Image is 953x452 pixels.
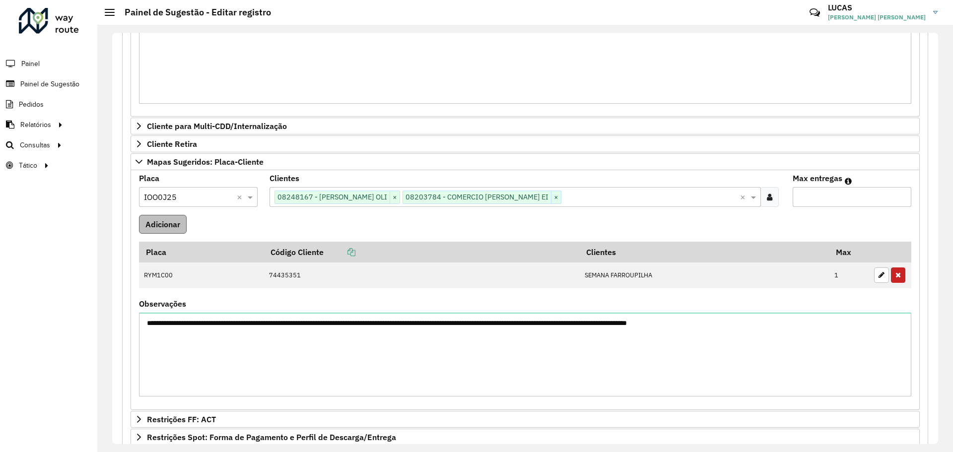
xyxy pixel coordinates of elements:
div: Mapas Sugeridos: Placa-Cliente [131,170,920,410]
td: SEMANA FARROUPILHA [579,262,829,288]
span: Tático [19,160,37,171]
span: Clear all [237,191,245,203]
span: Painel [21,59,40,69]
span: × [551,192,561,203]
span: Painel de Sugestão [20,79,79,89]
label: Observações [139,298,186,310]
a: Cliente Retira [131,135,920,152]
span: Pedidos [19,99,44,110]
span: 08248167 - [PERSON_NAME] OLI [275,191,390,203]
a: Restrições FF: ACT [131,411,920,428]
a: Copiar [324,247,355,257]
th: Placa [139,242,264,262]
a: Restrições Spot: Forma de Pagamento e Perfil de Descarga/Entrega [131,429,920,446]
span: 08203784 - COMERCIO [PERSON_NAME] EI [403,191,551,203]
td: RYM1C00 [139,262,264,288]
span: Cliente para Multi-CDD/Internalização [147,122,287,130]
span: Restrições Spot: Forma de Pagamento e Perfil de Descarga/Entrega [147,433,396,441]
label: Max entregas [793,172,842,184]
label: Clientes [270,172,299,184]
span: Mapas Sugeridos: Placa-Cliente [147,158,264,166]
span: [PERSON_NAME] [PERSON_NAME] [828,13,926,22]
th: Código Cliente [264,242,580,262]
label: Placa [139,172,159,184]
em: Máximo de clientes que serão colocados na mesma rota com os clientes informados [845,177,852,185]
h3: LUCAS [828,3,926,12]
td: 74435351 [264,262,580,288]
h2: Painel de Sugestão - Editar registro [115,7,271,18]
span: Clear all [740,191,749,203]
a: Cliente para Multi-CDD/Internalização [131,118,920,134]
span: Relatórios [20,120,51,130]
button: Adicionar [139,215,187,234]
th: Max [829,242,869,262]
td: 1 [829,262,869,288]
a: Contato Rápido [804,2,825,23]
span: Restrições FF: ACT [147,415,216,423]
span: Consultas [20,140,50,150]
span: Cliente Retira [147,140,197,148]
th: Clientes [579,242,829,262]
span: × [390,192,400,203]
a: Mapas Sugeridos: Placa-Cliente [131,153,920,170]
